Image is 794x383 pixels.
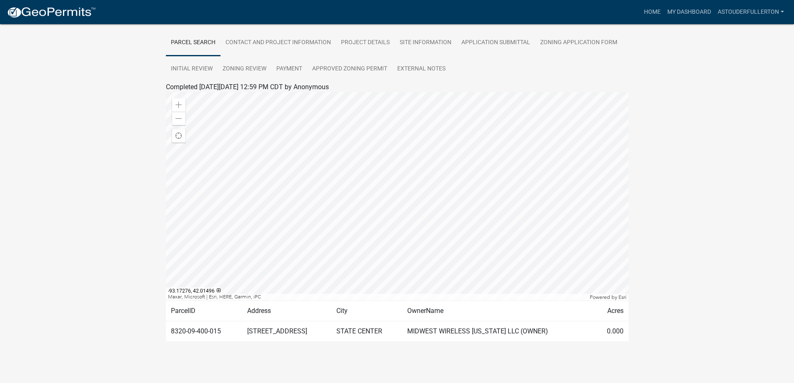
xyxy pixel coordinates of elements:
[172,112,185,125] div: Zoom out
[220,30,336,56] a: Contact and Project Information
[166,30,220,56] a: Parcel search
[218,56,271,83] a: Zoning Review
[331,321,403,342] td: STATE CENTER
[166,83,329,91] span: Completed [DATE][DATE] 12:59 PM CDT by Anonymous
[535,30,622,56] a: Zoning Application Form
[307,56,392,83] a: Approved Zoning Permit
[619,294,626,300] a: Esri
[395,30,456,56] a: Site Information
[402,321,594,342] td: MIDWEST WIRELESS [US_STATE] LLC (OWNER)
[166,294,588,300] div: Maxar, Microsoft | Esri, HERE, Garmin, iPC
[242,321,331,342] td: [STREET_ADDRESS]
[172,129,185,143] div: Find my location
[392,56,451,83] a: External Notes
[456,30,535,56] a: Application Submittal
[271,56,307,83] a: Payment
[242,301,331,321] td: Address
[588,294,629,300] div: Powered by
[336,30,395,56] a: Project Details
[166,321,242,342] td: 8320-09-400-015
[594,321,629,342] td: 0.000
[166,301,242,321] td: ParcelID
[714,4,787,20] a: astouderFullerton
[402,301,594,321] td: OwnerName
[641,4,664,20] a: Home
[594,301,629,321] td: Acres
[166,56,218,83] a: Initial Review
[664,4,714,20] a: My Dashboard
[172,98,185,112] div: Zoom in
[331,301,403,321] td: City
